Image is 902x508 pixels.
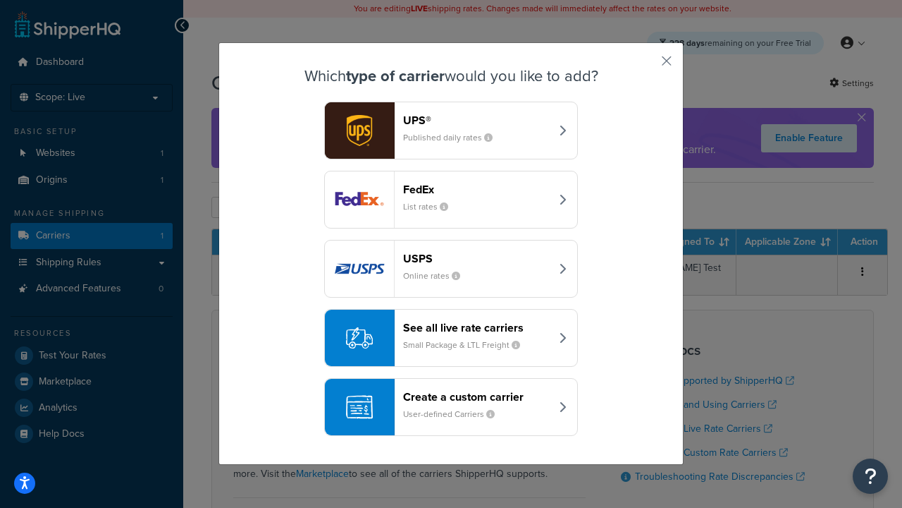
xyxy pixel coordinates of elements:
button: Open Resource Center [853,459,888,494]
header: Create a custom carrier [403,390,550,404]
small: Online rates [403,270,471,282]
header: See all live rate carriers [403,321,550,334]
img: icon-carrier-liverate-becf4550.svg [346,325,373,351]
header: UPS® [403,114,550,127]
img: ups logo [325,102,394,159]
button: Create a custom carrierUser-defined Carriers [324,378,578,436]
button: usps logoUSPSOnline rates [324,240,578,298]
header: FedEx [403,183,550,196]
small: List rates [403,200,459,213]
small: Published daily rates [403,131,504,144]
small: User-defined Carriers [403,408,506,421]
strong: type of carrier [346,64,445,87]
img: icon-carrier-custom-c93b8a24.svg [346,394,373,421]
button: See all live rate carriersSmall Package & LTL Freight [324,309,578,367]
h3: Which would you like to add? [254,68,648,85]
button: fedEx logoFedExList rates [324,171,578,229]
button: ups logoUPS®Published daily rates [324,102,578,159]
img: fedEx logo [325,171,394,228]
img: usps logo [325,241,394,297]
small: Small Package & LTL Freight [403,339,531,351]
header: USPS [403,252,550,265]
